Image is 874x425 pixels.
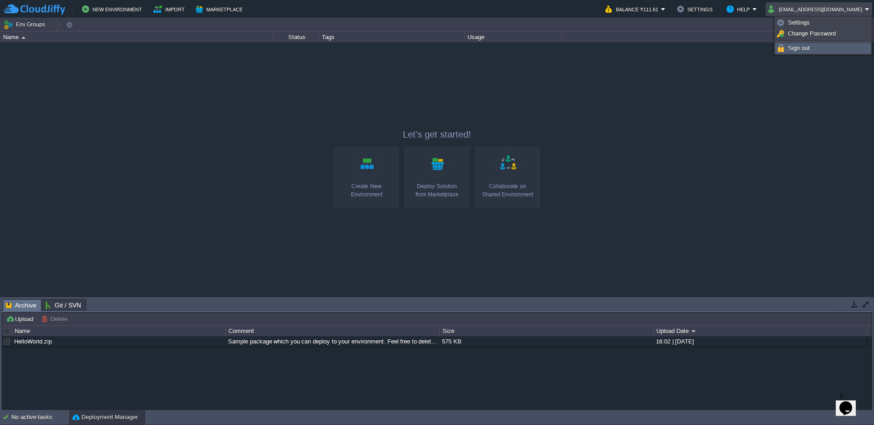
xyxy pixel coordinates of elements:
div: Comment [226,326,439,336]
button: Upload [6,315,36,323]
a: Change Password [776,29,870,39]
div: 575 KB [440,336,653,347]
span: Sign out [788,45,810,51]
div: No active tasks [11,410,68,425]
a: Deploy Solutionfrom Marketplace [405,147,469,208]
div: Status [274,32,319,42]
div: Size [440,326,653,336]
button: [EMAIL_ADDRESS][DOMAIN_NAME] [768,4,865,15]
img: CloudJiffy [3,4,65,15]
a: Sign out [776,43,870,53]
div: 16:02 | [DATE] [654,336,867,347]
a: HelloWorld.zip [14,338,52,345]
div: Create New Environment [337,182,396,199]
a: Settings [776,18,870,28]
div: Name [1,32,273,42]
a: Collaborate onShared Environment [475,147,540,208]
div: Tags [320,32,464,42]
a: Create New Environment [334,147,399,208]
button: Import [153,4,188,15]
button: Marketplace [196,4,245,15]
img: AMDAwAAAACH5BAEAAAAALAAAAAABAAEAAAICRAEAOw== [21,36,25,39]
button: Deployment Manager [72,413,138,422]
p: Let's get started! [334,128,540,141]
div: Upload Date [654,326,867,336]
div: Sample package which you can deploy to your environment. Feel free to delete and upload a package... [226,336,439,347]
iframe: chat widget [836,389,865,416]
button: Env Groups [3,18,48,31]
button: Settings [677,4,715,15]
div: Name [12,326,225,336]
div: Deploy Solution from Marketplace [407,182,467,199]
span: Archive [6,300,36,311]
span: Change Password [788,30,836,37]
button: Help [727,4,752,15]
button: Balance ₹111.61 [605,4,661,15]
button: New Environment [82,4,145,15]
span: Settings [788,19,810,26]
div: Usage [465,32,561,42]
div: Collaborate on Shared Environment [478,182,537,199]
button: Delete [41,315,70,323]
span: Git / SVN [46,300,81,311]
